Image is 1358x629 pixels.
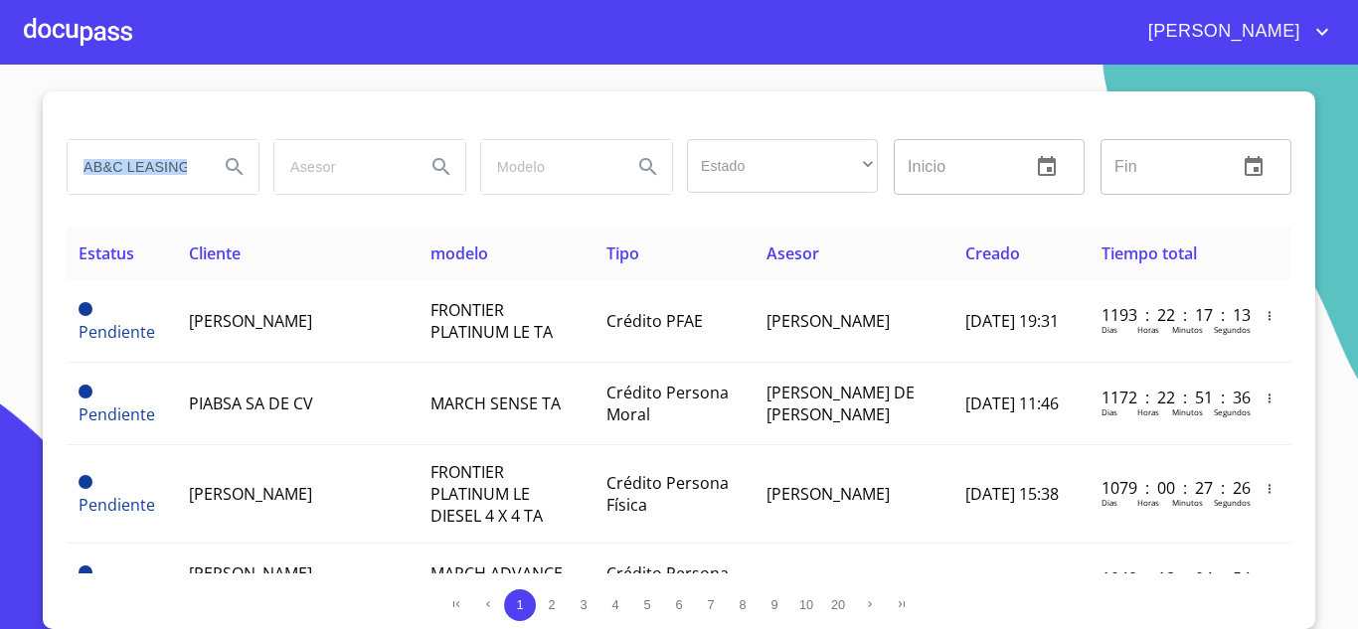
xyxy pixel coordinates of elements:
[1102,324,1117,335] p: Dias
[79,565,92,579] span: Pendiente
[965,393,1059,414] span: [DATE] 11:46
[663,589,695,621] button: 6
[568,589,599,621] button: 3
[790,589,822,621] button: 10
[1133,16,1310,48] span: [PERSON_NAME]
[695,589,727,621] button: 7
[418,143,465,191] button: Search
[580,597,587,612] span: 3
[211,143,258,191] button: Search
[822,589,854,621] button: 20
[965,483,1059,505] span: [DATE] 15:38
[68,140,203,194] input: search
[599,589,631,621] button: 4
[189,310,312,332] span: [PERSON_NAME]
[606,472,729,516] span: Crédito Persona Física
[770,597,777,612] span: 9
[799,597,813,612] span: 10
[1214,406,1251,417] p: Segundos
[624,143,672,191] button: Search
[1172,406,1203,417] p: Minutos
[189,242,241,264] span: Cliente
[1102,567,1236,589] p: 1049 : 18 : 04 : 54
[189,483,312,505] span: [PERSON_NAME]
[687,139,878,193] div: ​
[606,382,729,425] span: Crédito Persona Moral
[611,597,618,612] span: 4
[606,310,703,332] span: Crédito PFAE
[1102,406,1117,417] p: Dias
[1102,497,1117,508] p: Dias
[631,589,663,621] button: 5
[606,562,729,606] span: Crédito Persona Física
[606,242,639,264] span: Tipo
[831,597,845,612] span: 20
[430,299,553,343] span: FRONTIER PLATINUM LE TA
[79,494,155,516] span: Pendiente
[766,382,915,425] span: [PERSON_NAME] DE [PERSON_NAME]
[79,403,155,425] span: Pendiente
[430,562,563,606] span: MARCH ADVANCE TM
[1172,324,1203,335] p: Minutos
[1102,242,1197,264] span: Tiempo total
[189,393,313,414] span: PIABSA SA DE CV
[1102,304,1236,326] p: 1193 : 22 : 17 : 13
[79,302,92,316] span: Pendiente
[766,310,890,332] span: [PERSON_NAME]
[79,475,92,489] span: Pendiente
[536,589,568,621] button: 2
[430,393,561,414] span: MARCH SENSE TA
[1214,497,1251,508] p: Segundos
[189,562,312,606] span: [PERSON_NAME] [PERSON_NAME]
[965,310,1059,332] span: [DATE] 19:31
[430,461,543,527] span: FRONTIER PLATINUM LE DIESEL 4 X 4 TA
[1137,497,1159,508] p: Horas
[759,589,790,621] button: 9
[548,597,555,612] span: 2
[481,140,616,194] input: search
[430,242,488,264] span: modelo
[643,597,650,612] span: 5
[79,321,155,343] span: Pendiente
[79,385,92,398] span: Pendiente
[1137,324,1159,335] p: Horas
[1102,387,1236,408] p: 1172 : 22 : 51 : 36
[1133,16,1334,48] button: account of current user
[504,589,536,621] button: 1
[79,242,134,264] span: Estatus
[1172,497,1203,508] p: Minutos
[516,597,523,612] span: 1
[766,242,819,264] span: Asesor
[727,589,759,621] button: 8
[965,242,1020,264] span: Creado
[274,140,410,194] input: search
[1214,324,1251,335] p: Segundos
[1137,406,1159,417] p: Horas
[1102,477,1236,499] p: 1079 : 00 : 27 : 26
[707,597,714,612] span: 7
[675,597,682,612] span: 6
[766,483,890,505] span: [PERSON_NAME]
[739,597,746,612] span: 8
